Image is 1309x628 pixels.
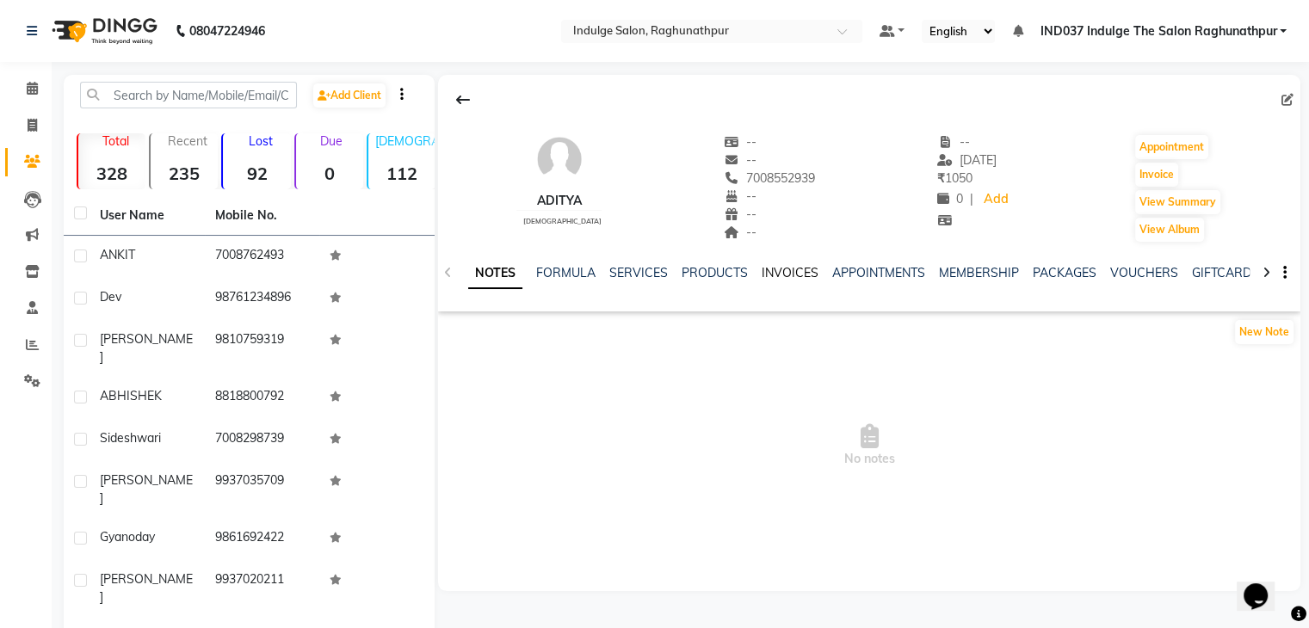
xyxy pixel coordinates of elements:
[937,134,970,150] span: --
[1237,559,1292,611] iframe: chat widget
[762,265,818,280] a: INVOICES
[980,188,1010,212] a: Add
[1040,22,1276,40] span: IND037 Indulge The Salon Raghunathpur
[100,430,161,446] span: Sideshwari
[939,265,1019,280] a: MEMBERSHIP
[189,7,265,55] b: 08047224946
[375,133,435,149] p: [DEMOGRAPHIC_DATA]
[205,461,320,518] td: 9937035709
[44,7,162,55] img: logo
[230,133,290,149] p: Lost
[205,196,320,236] th: Mobile No.
[534,133,585,185] img: avatar
[536,265,596,280] a: FORMULA
[832,265,925,280] a: APPOINTMENTS
[724,188,756,204] span: --
[205,419,320,461] td: 7008298739
[205,560,320,617] td: 9937020211
[368,163,435,184] strong: 112
[223,163,290,184] strong: 92
[100,529,155,545] span: Gyanoday
[100,388,162,403] span: ABHISHEK
[724,170,815,186] span: 7008552939
[85,133,145,149] p: Total
[724,152,756,168] span: --
[724,225,756,240] span: --
[90,196,205,236] th: User Name
[1033,265,1096,280] a: PACKAGES
[609,265,668,280] a: SERVICES
[100,331,193,365] span: [PERSON_NAME]
[1235,320,1294,344] button: New Note
[100,571,193,605] span: [PERSON_NAME]
[151,163,218,184] strong: 235
[205,377,320,419] td: 8818800792
[157,133,218,149] p: Recent
[445,83,481,116] div: Back to Client
[682,265,748,280] a: PRODUCTS
[205,236,320,278] td: 7008762493
[100,289,121,305] span: Dev
[1135,190,1220,214] button: View Summary
[438,360,1300,532] span: No notes
[468,258,522,289] a: NOTES
[937,170,972,186] span: 1050
[1135,218,1204,242] button: View Album
[523,217,602,225] span: [DEMOGRAPHIC_DATA]
[970,190,973,208] span: |
[205,278,320,320] td: 98761234896
[100,472,193,506] span: [PERSON_NAME]
[1110,265,1178,280] a: VOUCHERS
[205,518,320,560] td: 9861692422
[205,320,320,377] td: 9810759319
[937,152,997,168] span: [DATE]
[100,247,135,262] span: ANKIT
[937,170,945,186] span: ₹
[296,163,363,184] strong: 0
[299,133,363,149] p: Due
[78,163,145,184] strong: 328
[80,82,297,108] input: Search by Name/Mobile/Email/Code
[516,192,602,210] div: Aditya
[724,206,756,222] span: --
[937,191,963,206] span: 0
[1135,163,1178,187] button: Invoice
[1192,265,1259,280] a: GIFTCARDS
[1135,135,1208,159] button: Appointment
[313,83,386,108] a: Add Client
[724,134,756,150] span: --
